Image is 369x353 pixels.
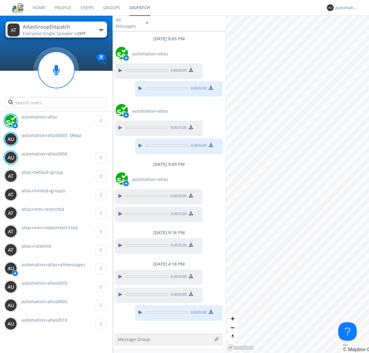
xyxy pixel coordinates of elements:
span: automation+atlas [22,114,58,120]
span: OFF [78,30,85,36]
span: atlas+ratelimit [22,243,51,249]
span: 0:00 / 0:00 [169,211,187,218]
img: Translation enabled [96,54,107,64]
img: download media button [189,125,193,129]
img: 373638.png [5,188,17,201]
span: automation+atlas0003 [22,280,67,286]
img: 373638.png [327,4,334,11]
img: 373638.png [5,225,17,238]
img: d2d01cd9b4174d08988066c6d424eccd [116,172,128,185]
span: 0:00 / 0:00 [188,143,207,150]
img: 373638.png [7,23,20,37]
img: download media button [209,86,213,90]
span: 0:00 / 0:00 [169,68,187,74]
span: automation+atlas0010 [22,317,67,323]
div: [DATE] 4:18 PM [113,261,225,267]
span: automation+atlas [132,176,168,183]
img: download media button [189,243,193,247]
img: 373638.png [5,318,17,330]
div: [DATE] 8:05 PM [113,36,225,42]
img: download media button [189,292,193,296]
span: automation+atlas0003 [22,132,67,138]
div: (You) [70,132,81,138]
span: atlas+default+group [22,169,63,175]
iframe: Toggle Customer Support [338,322,357,341]
input: Search users [6,97,107,108]
span: 0:00 / 0:00 [169,274,187,281]
span: automation+atlas [132,108,168,114]
span: 0:00 / 0:00 [169,125,187,132]
a: Mapbox logo [227,344,254,351]
span: 0:00 / 0:00 [188,86,207,92]
div: AtlasGroupDispatch [23,23,92,30]
button: Reset bearing to north [228,332,237,341]
img: d2d01cd9b4174d08988066c6d424eccd [116,47,128,59]
button: Zoom out [228,323,237,332]
div: All Messages [116,17,140,29]
img: cddb5a64eb264b2086981ab96f4c1ba7 [12,2,23,13]
img: download media button [209,143,213,147]
span: 0:00 / 0:00 [169,193,187,200]
img: download media button [209,310,213,314]
img: 373638.png [5,133,17,145]
span: automation+atlas [132,51,168,57]
button: Toggle attribution [343,344,348,346]
img: 373638.png [5,281,17,293]
div: Everyone · [23,30,92,37]
span: atlas+mm+video+restricted [22,225,78,231]
img: d2d01cd9b4174d08988066c6d424eccd [5,114,17,127]
img: 373638.png [5,262,17,275]
img: 373638.png [5,151,17,164]
img: 373638.png [5,299,17,311]
span: automation+atlas0004 [22,151,67,157]
div: [DATE] 9:16 PM [113,230,225,236]
img: download media button [189,274,193,278]
span: atlas+limited+groups [22,188,65,194]
img: download media button [189,193,193,198]
span: Single Speaker is [43,30,85,36]
img: caret-down-sm.svg [146,22,148,24]
img: d2d01cd9b4174d08988066c6d424eccd [116,104,128,116]
img: 373638.png [5,170,17,182]
span: 0:00 / 0:00 [169,292,187,299]
span: automation+atlas0005 [22,299,67,304]
a: Mapbox [343,347,365,352]
span: atlas+mm+restricted [22,206,64,212]
div: [DATE] 9:09 PM [113,161,225,167]
button: AtlasGroupDispatchEveryone·Single Speaker isOFF [6,22,107,38]
div: automation+atlas0003 [335,5,358,11]
img: 373638.png [5,207,17,219]
span: 0:00 / 0:00 [169,243,187,249]
span: automation+atlas+allmessages [22,262,85,267]
img: download media button [189,211,193,215]
span: 0:00 / 0:00 [188,310,207,316]
button: Zoom in [228,314,237,323]
img: 373638.png [5,244,17,256]
img: download media button [189,68,193,72]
